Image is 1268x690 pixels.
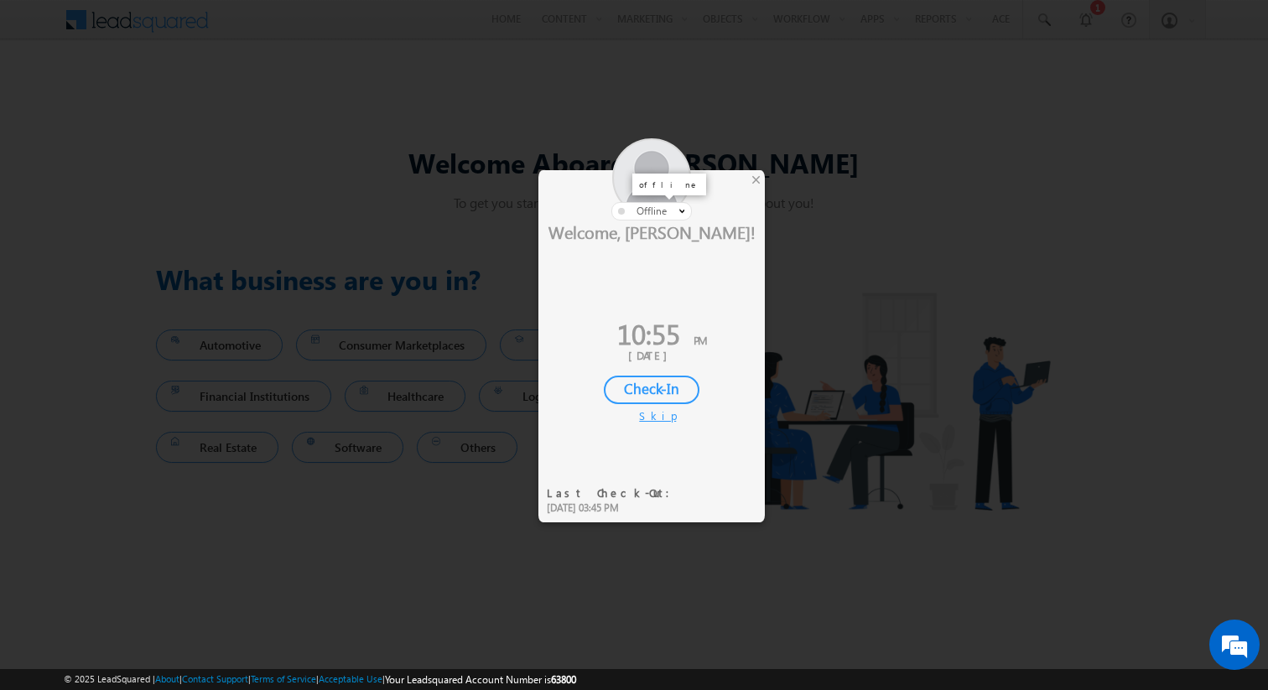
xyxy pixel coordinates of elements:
[639,179,699,190] p: offline
[617,314,680,352] span: 10:55
[228,516,304,539] em: Start Chat
[87,88,282,110] div: Chat with us now
[604,376,699,404] div: Check-In
[64,672,576,687] span: © 2025 LeadSquared | | | | |
[551,348,752,363] div: [DATE]
[551,673,576,686] span: 63800
[547,485,680,501] div: Last Check-Out:
[637,205,667,217] span: offline
[547,501,680,516] div: [DATE] 03:45 PM
[275,8,315,49] div: Minimize live chat window
[385,673,576,686] span: Your Leadsquared Account Number is
[538,220,765,242] div: Welcome, [PERSON_NAME]!
[251,673,316,684] a: Terms of Service
[22,155,306,502] textarea: Type your message and hit 'Enter'
[29,88,70,110] img: d_60004797649_company_0_60004797649
[319,673,382,684] a: Acceptable Use
[747,170,765,189] div: ×
[182,673,248,684] a: Contact Support
[694,333,707,347] span: PM
[155,673,179,684] a: About
[639,408,664,423] div: Skip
